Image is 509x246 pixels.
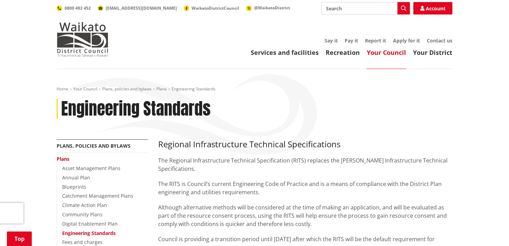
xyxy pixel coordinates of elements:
[73,86,97,92] a: Your Council
[427,37,452,44] a: Contact us
[158,180,452,196] p: The RITS is Council’s current Engineering Code of Practice and is a means of compliance with the ...
[326,48,360,57] a: Recreation
[158,156,452,173] p: The Regional Infrastructure Technical Specification (RITS) replaces the [PERSON_NAME] Infrastruct...
[156,86,167,92] a: Plans
[246,5,290,11] a: @WaikatoDistrict
[158,203,452,228] p: Although alternative methods will be considered at the time of making an application, and will be...
[321,2,410,14] input: Search input
[325,37,338,44] a: Say it
[172,86,215,92] span: Engineering Standards
[254,5,290,11] span: @WaikatoDistrict
[57,156,69,162] a: Plans
[57,86,68,92] a: Home
[62,165,121,171] a: Asset Management Plans
[57,142,131,149] a: Plans, policies and bylaws
[57,86,452,92] nav: breadcrumb
[102,86,152,92] a: Plans, policies and bylaws
[57,22,108,57] img: Waikato District Council - Te Kaunihera aa Takiwaa o Waikato
[365,37,386,44] a: Report it
[62,220,118,227] a: Digital Enablement Plan
[413,48,452,57] a: Your District
[413,2,452,14] a: Account
[106,5,177,11] span: [EMAIL_ADDRESS][DOMAIN_NAME]
[62,230,116,236] a: Engineering Standards
[158,139,452,149] h3: Regional Infrastructure Technical Specifications
[192,5,239,11] span: WaikatoDistrictCouncil
[62,211,103,218] a: Community Plans
[393,37,420,44] a: Apply for it
[345,37,358,44] a: Pay it
[184,5,239,11] a: WaikatoDistrictCouncil
[98,5,177,11] a: [EMAIL_ADDRESS][DOMAIN_NAME]
[251,48,319,57] a: Services and facilities
[65,5,91,11] span: 0800 492 452
[62,193,133,199] a: Catchment Management Plans
[7,232,32,246] a: Top
[61,99,211,119] h1: Engineering Standards
[57,5,91,11] a: 0800 492 452
[62,174,90,181] a: Annual Plan
[367,48,406,57] a: Your Council
[62,184,86,190] a: Blueprints
[62,239,103,245] a: Fees and charges
[62,202,107,208] a: Climate Action Plan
